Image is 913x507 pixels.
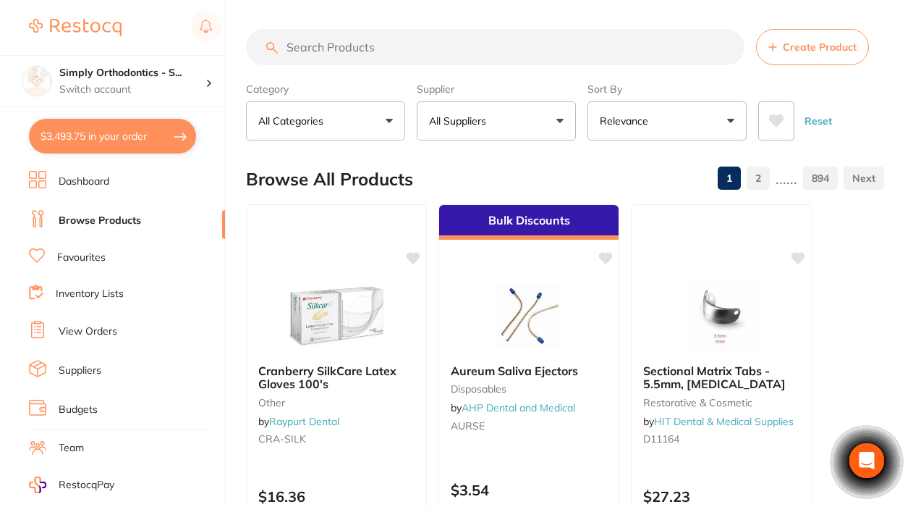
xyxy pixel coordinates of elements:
small: other [258,397,415,408]
p: All Suppliers [429,114,492,128]
button: Create Product [756,29,869,65]
a: Budgets [59,403,98,417]
span: by [643,415,794,428]
a: AHP Dental and Medical [462,401,575,414]
button: Reset [800,101,836,141]
a: Suppliers [59,364,101,378]
b: Aureum Saliva Ejectors [451,364,607,377]
small: restorative & cosmetic [643,397,799,408]
span: Create Product [783,41,857,53]
span: CRA-SILK [258,432,306,445]
img: Restocq Logo [29,19,122,36]
label: Sort By [587,83,747,96]
span: Aureum Saliva Ejectors [451,364,578,378]
p: $16.36 [258,488,415,505]
a: 894 [803,164,838,193]
span: by [258,415,339,428]
button: All Categories [246,101,405,141]
input: Search Products [246,29,744,65]
p: Relevance [600,114,654,128]
span: D11164 [643,432,679,445]
b: Cranberry SilkCare Latex Gloves 100's [258,364,415,391]
h2: Browse All Products [246,169,413,190]
a: Browse Products [59,214,141,228]
a: Inventory Lists [56,287,124,301]
img: Cranberry SilkCare Latex Gloves 100's [289,280,383,353]
h4: Simply Orthodontics - Sunbury [59,66,205,80]
span: AURSE [451,419,485,432]
a: Favourites [57,251,106,265]
img: Simply Orthodontics - Sunbury [22,67,51,96]
button: Relevance [587,101,747,141]
span: RestocqPay [59,478,114,493]
span: Cranberry SilkCare Latex Gloves 100's [258,364,396,391]
a: Raypurt Dental [269,415,339,428]
p: All Categories [258,114,329,128]
img: RestocqPay [29,477,46,493]
a: 1 [718,164,741,193]
button: $3,493.75 in your order [29,119,196,154]
small: disposables [451,383,607,395]
a: HIT Dental & Medical Supplies [654,415,794,428]
a: Team [59,441,84,456]
div: Bulk Discounts [439,205,619,240]
b: Sectional Matrix Tabs - 5.5mm, Molar [643,364,799,391]
span: Sectional Matrix Tabs - 5.5mm, [MEDICAL_DATA] [643,364,786,391]
p: Switch account [59,83,205,97]
label: Category [246,83,405,96]
p: ...... [776,170,797,187]
label: Supplier [417,83,576,96]
a: View Orders [59,324,117,339]
span: by [451,401,575,414]
div: Open Intercom Messenger [849,443,884,478]
p: $27.23 [643,488,799,505]
a: Restocq Logo [29,11,122,44]
a: Dashboard [59,175,109,189]
p: $3.54 [451,482,607,498]
img: Sectional Matrix Tabs - 5.5mm, Molar [674,280,768,353]
a: 2 [747,164,770,193]
a: RestocqPay [29,477,114,493]
img: Aureum Saliva Ejectors [482,280,576,353]
button: All Suppliers [417,101,576,141]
